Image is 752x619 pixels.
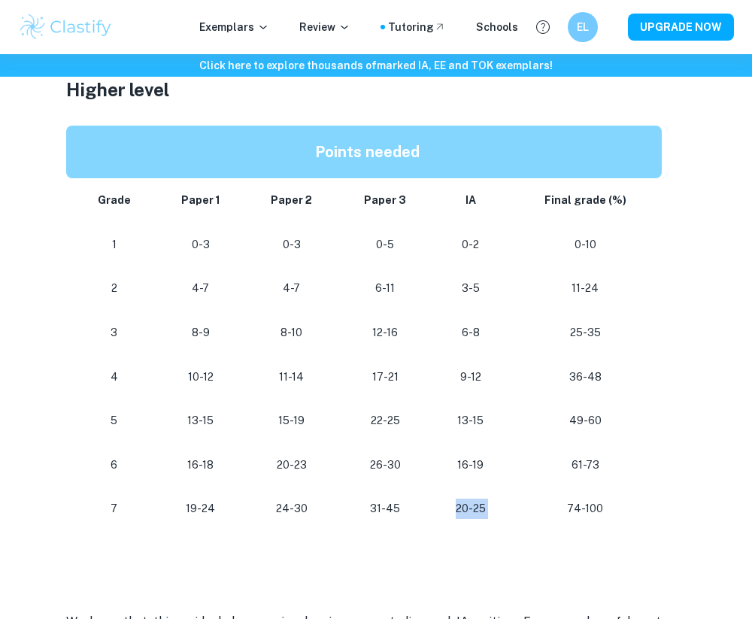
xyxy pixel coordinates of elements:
[66,79,169,100] span: Higher level
[168,235,233,255] p: 0-3
[315,143,420,161] strong: Points needed
[257,499,326,519] p: 24-30
[350,367,420,387] p: 17-21
[521,499,650,519] p: 74-100
[521,323,650,343] p: 25-35
[521,278,650,299] p: 11-24
[388,19,446,35] a: Tutoring
[350,278,420,299] p: 6-11
[257,411,326,431] p: 15-19
[350,411,420,431] p: 22-25
[521,367,650,387] p: 36-48
[168,499,233,519] p: 19-24
[3,57,749,74] h6: Click here to explore thousands of marked IA, EE and TOK exemplars !
[168,323,233,343] p: 8-9
[257,455,326,475] p: 20-23
[257,367,326,387] p: 11-14
[521,455,650,475] p: 61-73
[476,19,518,35] a: Schools
[521,235,650,255] p: 0-10
[168,278,233,299] p: 4-7
[168,455,233,475] p: 16-18
[444,411,496,431] p: 13-15
[628,14,734,41] button: UPGRADE NOW
[168,367,233,387] p: 10-12
[84,411,144,431] p: 5
[364,194,406,206] strong: Paper 3
[271,194,312,206] strong: Paper 2
[350,323,420,343] p: 12-16
[299,19,350,35] p: Review
[444,323,496,343] p: 6-8
[168,411,233,431] p: 13-15
[257,278,326,299] p: 4-7
[444,367,496,387] p: 9-12
[18,12,114,42] img: Clastify logo
[530,14,556,40] button: Help and Feedback
[444,278,496,299] p: 3-5
[444,499,496,519] p: 20-25
[181,194,220,206] strong: Paper 1
[350,499,420,519] p: 31-45
[350,455,420,475] p: 26-30
[575,19,592,35] h6: EL
[84,367,144,387] p: 4
[84,499,144,519] p: 7
[257,323,326,343] p: 8-10
[544,194,626,206] strong: Final grade (%)
[84,455,144,475] p: 6
[98,194,131,206] strong: Grade
[84,278,144,299] p: 2
[568,12,598,42] button: EL
[521,411,650,431] p: 49-60
[84,323,144,343] p: 3
[465,194,476,206] strong: IA
[84,235,144,255] p: 1
[199,19,269,35] p: Exemplars
[444,455,496,475] p: 16-19
[257,235,326,255] p: 0-3
[444,235,496,255] p: 0-2
[350,235,420,255] p: 0-5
